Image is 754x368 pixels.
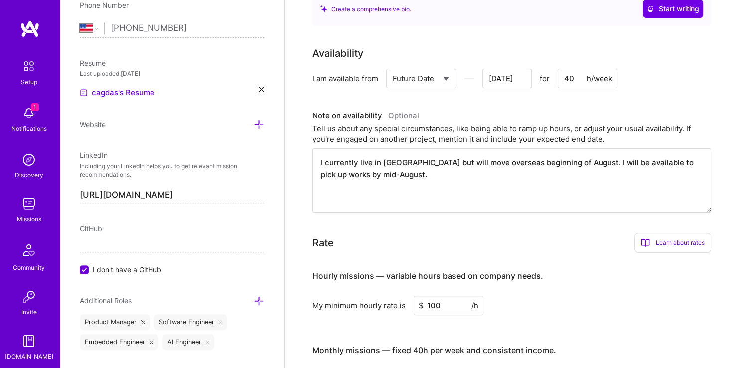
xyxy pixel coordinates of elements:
[20,20,40,38] img: logo
[206,340,210,344] i: icon Close
[18,56,39,77] img: setup
[80,162,264,179] p: Including your LinkedIn helps you to get relevant mission recommendations.
[13,262,45,273] div: Community
[419,300,424,311] span: $
[80,89,88,97] img: Resume
[388,111,419,120] span: Optional
[80,68,264,79] div: Last uploaded: [DATE]
[312,108,419,123] div: Note on availability
[587,73,612,84] div: h/week
[647,4,699,14] span: Start writing
[464,73,475,85] i: icon HorizontalInLineDivider
[11,123,47,134] div: Notifications
[19,150,39,170] img: discovery
[19,287,39,307] img: Invite
[471,300,478,311] span: /h
[19,331,39,351] img: guide book
[111,14,264,43] input: +1 (000) 000-0000
[80,334,158,350] div: Embedded Engineer
[21,77,37,87] div: Setup
[80,1,129,9] span: Phone Number
[80,59,106,67] span: Resume
[17,214,41,224] div: Missions
[312,346,556,355] h4: Monthly missions — fixed 40h per week and consistent income.
[80,224,102,233] span: GitHub
[19,103,39,123] img: bell
[219,320,223,324] i: icon Close
[31,103,39,111] span: 1
[80,87,154,99] a: cagdas's Resume
[259,87,264,92] i: icon Close
[150,340,153,344] i: icon Close
[141,320,145,324] i: icon Close
[558,69,617,88] input: XX
[641,238,650,247] i: icon BookOpen
[21,307,37,317] div: Invite
[17,238,41,262] img: Community
[320,4,411,14] div: Create a comprehensive bio.
[312,271,543,281] h4: Hourly missions — variable hours based on company needs.
[312,46,363,61] div: Availability
[15,170,43,180] div: Discovery
[540,73,550,84] span: for
[634,233,711,253] div: Learn about rates
[154,314,228,330] div: Software Engineer
[647,5,654,12] i: icon CrystalBallWhite
[93,264,161,275] span: I don't have a GitHub
[19,194,39,214] img: teamwork
[312,235,334,250] div: Rate
[5,351,53,362] div: [DOMAIN_NAME]
[80,120,106,129] span: Website
[312,300,406,311] div: My minimum hourly rate is
[312,73,378,84] div: I am available from
[312,123,711,144] div: Tell us about any special circumstances, like being able to ramp up hours, or adjust your usual a...
[80,314,150,330] div: Product Manager
[162,334,215,350] div: AI Engineer
[80,151,108,159] span: LinkedIn
[320,5,327,12] i: icon SuggestedTeams
[80,296,132,305] span: Additional Roles
[414,296,483,315] input: XXX
[312,148,711,213] textarea: I currently live in [GEOGRAPHIC_DATA] but will move overseas beginning of August. I will be avail...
